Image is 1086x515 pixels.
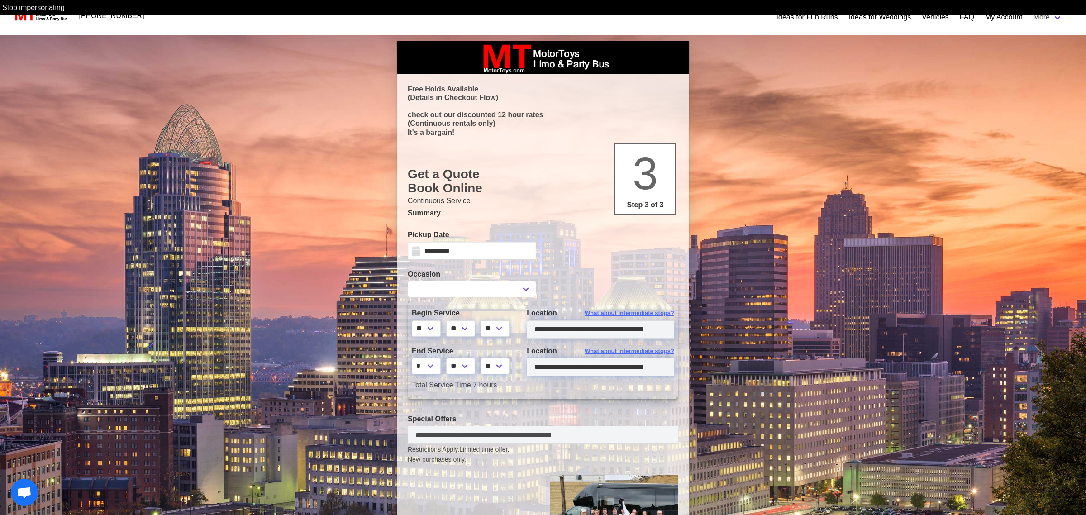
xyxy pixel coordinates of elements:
[11,479,38,506] div: Open chat
[74,7,150,25] a: [PHONE_NUMBER]
[408,93,678,102] p: (Details in Checkout Flow)
[408,229,536,240] label: Pickup Date
[1028,8,1068,26] a: More
[405,380,681,391] div: 7 hours
[960,12,974,23] a: FAQ
[408,446,678,464] small: Restrictions Apply.
[585,347,674,356] span: What about intermediate stops?
[408,455,678,464] span: New purchases only.
[475,41,611,74] img: box_logo_brand.jpeg
[459,445,509,454] span: Limited time offer.
[619,200,672,210] p: Step 3 of 3
[412,346,513,357] label: End Service
[408,128,678,137] p: It's a bargain!
[585,309,674,318] span: What about intermediate stops?
[527,309,557,317] span: Location
[408,110,678,119] p: check out our discounted 12 hour rates
[408,414,678,424] label: Special Offers
[408,85,678,93] p: Free Holds Available
[633,148,658,199] span: 3
[527,347,557,355] span: Location
[13,10,68,22] img: MotorToys Logo
[412,308,513,319] label: Begin Service
[408,269,536,280] label: Occasion
[408,208,678,219] p: Summary
[408,119,678,128] p: (Continuous rentals only)
[776,12,838,23] a: Ideas for Fun Runs
[2,4,65,11] a: Stop impersonating
[408,167,678,196] h1: Get a Quote Book Online
[408,196,678,206] p: Continuous Service
[849,12,911,23] a: Ideas for Weddings
[412,381,473,389] span: Total Service Time:
[922,12,949,23] a: Vehicles
[985,12,1023,23] a: My Account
